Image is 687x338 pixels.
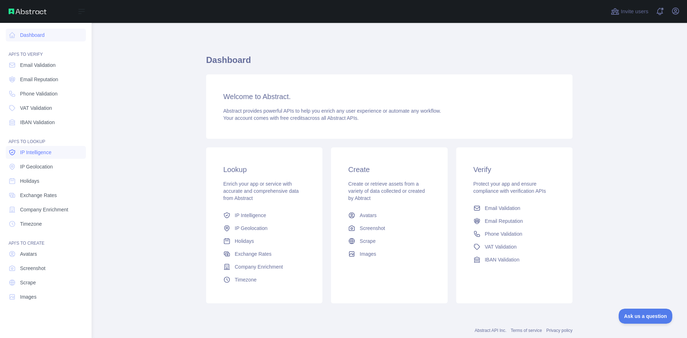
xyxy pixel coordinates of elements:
[619,309,673,324] iframe: Toggle Customer Support
[6,232,86,246] div: API'S TO CREATE
[235,225,268,232] span: IP Geolocation
[360,225,385,232] span: Screenshot
[473,181,546,194] span: Protect your app and ensure compliance with verification APIs
[220,248,308,260] a: Exchange Rates
[235,237,254,245] span: Holidays
[6,87,86,100] a: Phone Validation
[609,6,650,17] button: Invite users
[220,235,308,248] a: Holidays
[6,59,86,72] a: Email Validation
[485,230,522,237] span: Phone Validation
[471,215,558,227] a: Email Reputation
[6,130,86,144] div: API'S TO LOOKUP
[9,9,47,14] img: Abstract API
[20,163,53,170] span: IP Geolocation
[6,146,86,159] a: IP Intelligence
[235,212,266,219] span: IP Intelligence
[235,276,257,283] span: Timezone
[485,243,517,250] span: VAT Validation
[6,189,86,202] a: Exchange Rates
[220,273,308,286] a: Timezone
[220,222,308,235] a: IP Geolocation
[20,279,36,286] span: Scrape
[20,250,37,258] span: Avatars
[6,73,86,86] a: Email Reputation
[6,217,86,230] a: Timezone
[6,290,86,303] a: Images
[20,220,42,227] span: Timezone
[6,248,86,260] a: Avatars
[345,209,433,222] a: Avatars
[485,205,520,212] span: Email Validation
[223,108,441,114] span: Abstract provides powerful APIs to help you enrich any user experience or automate any workflow.
[345,248,433,260] a: Images
[6,160,86,173] a: IP Geolocation
[475,328,507,333] a: Abstract API Inc.
[485,256,520,263] span: IBAN Validation
[471,253,558,266] a: IBAN Validation
[223,115,359,121] span: Your account comes with across all Abstract APIs.
[20,90,58,97] span: Phone Validation
[223,92,555,102] h3: Welcome to Abstract.
[348,165,430,175] h3: Create
[20,62,55,69] span: Email Validation
[6,116,86,129] a: IBAN Validation
[20,177,39,185] span: Holidays
[280,115,305,121] span: free credits
[360,237,375,245] span: Scrape
[471,240,558,253] a: VAT Validation
[20,119,55,126] span: IBAN Validation
[223,165,305,175] h3: Lookup
[220,260,308,273] a: Company Enrichment
[20,192,57,199] span: Exchange Rates
[6,175,86,187] a: Holidays
[471,227,558,240] a: Phone Validation
[20,293,36,300] span: Images
[6,262,86,275] a: Screenshot
[6,102,86,114] a: VAT Validation
[20,206,68,213] span: Company Enrichment
[20,265,45,272] span: Screenshot
[6,43,86,57] div: API'S TO VERIFY
[235,263,283,270] span: Company Enrichment
[546,328,572,333] a: Privacy policy
[223,181,299,201] span: Enrich your app or service with accurate and comprehensive data from Abstract
[473,165,555,175] h3: Verify
[6,276,86,289] a: Scrape
[6,203,86,216] a: Company Enrichment
[485,217,523,225] span: Email Reputation
[6,29,86,41] a: Dashboard
[360,250,376,258] span: Images
[20,104,52,112] span: VAT Validation
[206,54,572,72] h1: Dashboard
[621,8,648,16] span: Invite users
[220,209,308,222] a: IP Intelligence
[360,212,376,219] span: Avatars
[345,222,433,235] a: Screenshot
[511,328,542,333] a: Terms of service
[235,250,272,258] span: Exchange Rates
[471,202,558,215] a: Email Validation
[20,76,58,83] span: Email Reputation
[345,235,433,248] a: Scrape
[348,181,425,201] span: Create or retrieve assets from a variety of data collected or created by Abtract
[20,149,52,156] span: IP Intelligence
